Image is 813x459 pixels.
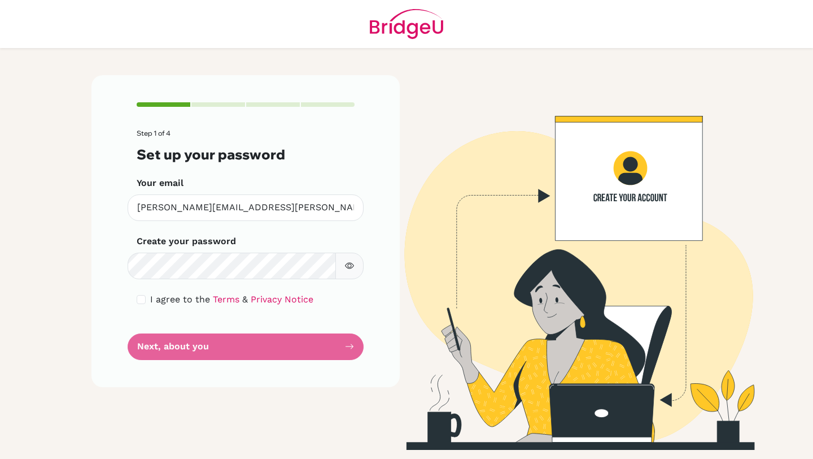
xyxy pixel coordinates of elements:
a: Privacy Notice [251,294,313,305]
span: Step 1 of 4 [137,129,171,137]
span: & [242,294,248,305]
input: Insert your email* [128,194,364,221]
a: Terms [213,294,239,305]
span: I agree to the [150,294,210,305]
label: Your email [137,176,183,190]
label: Create your password [137,235,236,248]
h3: Set up your password [137,146,355,163]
